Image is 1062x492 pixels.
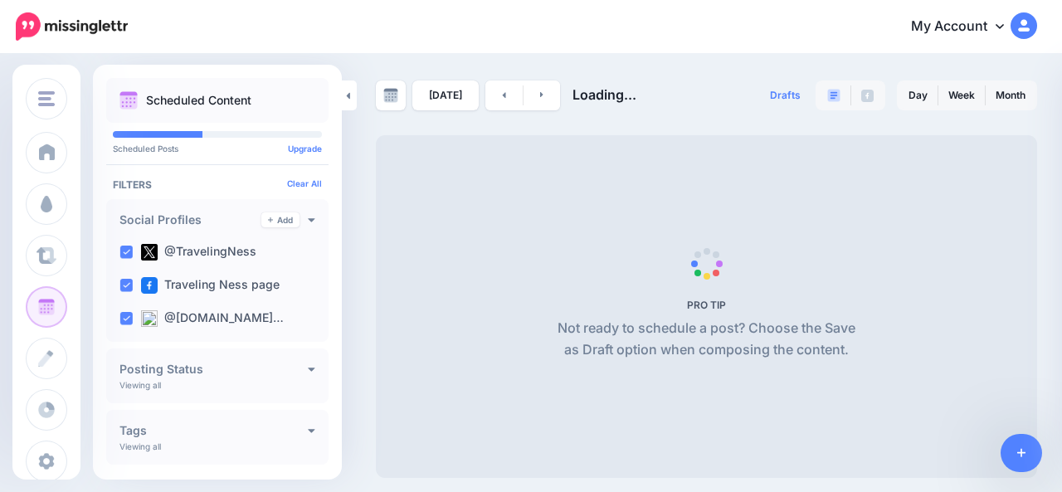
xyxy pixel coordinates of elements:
p: Viewing all [119,441,161,451]
a: Add [261,212,300,227]
p: Scheduled Content [146,95,251,106]
a: Drafts [760,80,811,110]
a: Day [899,82,938,109]
img: twitter-square.png [141,244,158,261]
p: Not ready to schedule a post? Choose the Save as Draft option when composing the content. [551,318,862,361]
img: paragraph-boxed.png [827,89,840,102]
label: @[DOMAIN_NAME]… [141,310,284,327]
img: bluesky-square.png [141,310,158,327]
span: Loading... [572,86,636,103]
h4: Filters [113,178,322,191]
a: My Account [894,7,1037,47]
img: Missinglettr [16,12,128,41]
img: facebook-square.png [141,277,158,294]
p: Scheduled Posts [113,144,322,153]
h5: PRO TIP [551,299,862,311]
a: Clear All [287,178,322,188]
span: Drafts [770,90,801,100]
a: Week [938,82,985,109]
h4: Posting Status [119,363,308,375]
a: [DATE] [412,80,479,110]
a: Upgrade [288,144,322,153]
p: Viewing all [119,380,161,390]
a: Month [986,82,1035,109]
img: calendar.png [119,91,138,110]
img: facebook-grey-square.png [861,90,874,102]
h4: Tags [119,425,308,436]
h4: Social Profiles [119,214,261,226]
label: @TravelingNess [141,244,256,261]
label: Traveling Ness page [141,277,280,294]
img: menu.png [38,91,55,106]
img: calendar-grey-darker.png [383,88,398,103]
